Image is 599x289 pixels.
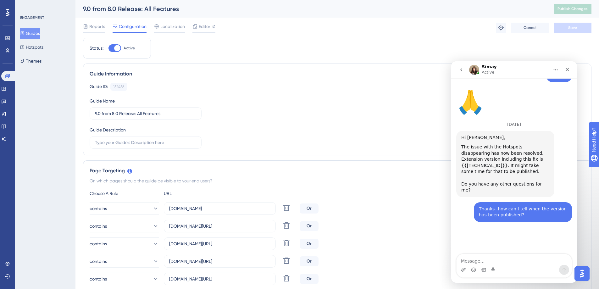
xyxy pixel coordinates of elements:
button: contains [90,273,159,285]
input: yourwebsite.com/path [169,275,270,282]
span: Localization [160,23,185,30]
div: URL [164,190,233,197]
span: Active [124,46,135,51]
input: yourwebsite.com/path [169,258,270,265]
div: Page Targeting [90,167,585,175]
span: Cancel [524,25,536,30]
div: Guide Name [90,97,115,105]
button: contains [90,237,159,250]
div: Or [300,221,319,231]
span: Need Help? [15,2,39,9]
button: contains [90,220,159,232]
div: Or [300,203,319,214]
button: Guides [20,28,40,39]
button: contains [90,255,159,268]
div: Guide ID: [90,83,108,91]
input: Type your Guide’s Description here [95,139,196,146]
span: Publish Changes [557,6,588,11]
div: 9.0 from 8.0 Release: All Features [83,4,538,13]
iframe: UserGuiding AI Assistant Launcher [573,264,591,283]
div: Guide Description [90,126,126,134]
iframe: Intercom live chat [451,61,577,283]
span: contains [90,205,107,212]
div: ENGAGEMENT [20,15,44,20]
button: contains [90,202,159,215]
button: Hotspots [20,42,43,53]
span: Configuration [119,23,147,30]
button: Save [554,23,591,33]
div: 152458 [113,84,125,89]
span: contains [90,222,107,230]
div: Guide Information [90,70,585,78]
div: Choose A Rule [90,190,159,197]
div: On which pages should the guide be visible to your end users? [90,177,585,185]
span: contains [90,240,107,247]
span: Reports [89,23,105,30]
span: Save [568,25,577,30]
button: Themes [20,55,42,67]
input: yourwebsite.com/path [169,205,270,212]
span: Editor [199,23,210,30]
div: Status: [90,44,103,52]
div: Or [300,239,319,249]
button: Publish Changes [554,4,591,14]
span: contains [90,275,107,283]
input: yourwebsite.com/path [169,223,270,230]
span: contains [90,258,107,265]
button: Cancel [511,23,549,33]
input: yourwebsite.com/path [169,240,270,247]
div: Or [300,274,319,284]
div: Or [300,256,319,266]
input: Type your Guide’s Name here [95,110,196,117]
